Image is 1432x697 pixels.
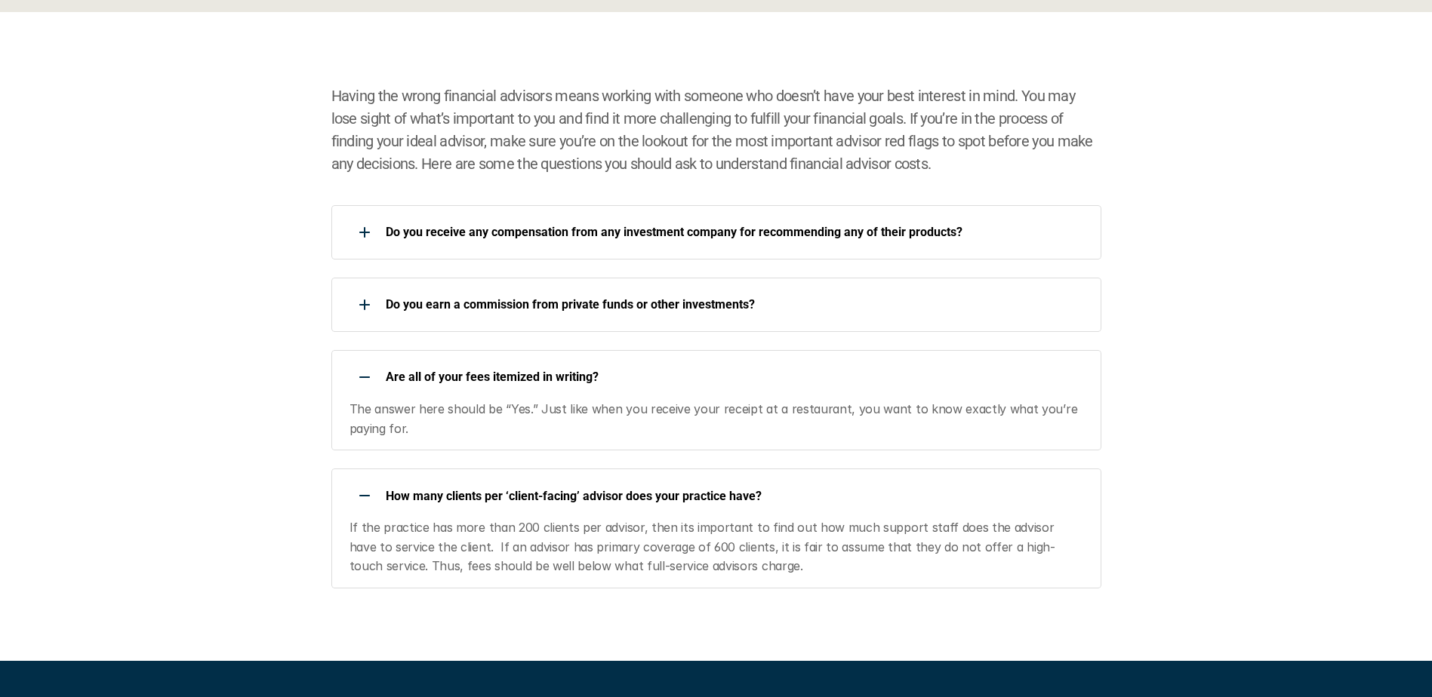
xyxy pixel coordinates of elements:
p: How many clients per ‘client-facing’ advisor does your practice have? [386,489,1082,503]
p: The answer here should be “Yes.” Just like when you receive your receipt at a restaurant, you wan... [350,400,1082,438]
p: Do you earn a commission from private funds or other investments? [386,297,1082,312]
p: If the practice has more than 200 clients per advisor, then its important to find out how much su... [350,518,1082,576]
p: Are all of your fees itemized in writing? [386,370,1082,384]
h2: Having the wrong financial advisors means working with someone who doesn’t have your best interes... [331,84,1101,175]
p: Do you receive any compensation from any investment company for recommending any of their products? [386,225,1082,239]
